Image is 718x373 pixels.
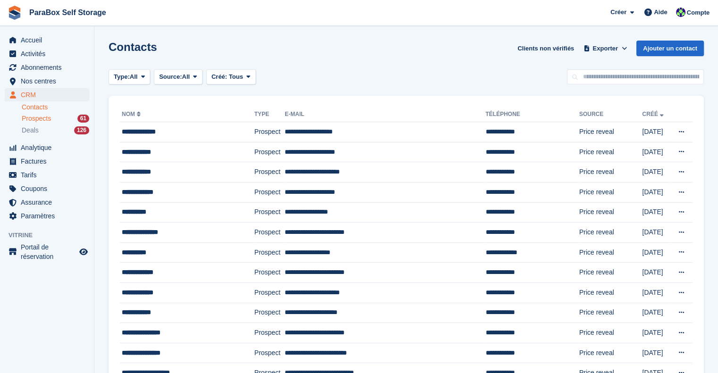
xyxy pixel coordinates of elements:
td: Prospect [254,242,285,263]
td: [DATE] [642,142,669,162]
a: menu [5,196,89,209]
td: Prospect [254,282,285,303]
a: Deals 126 [22,125,89,135]
span: CRM [21,88,77,101]
td: Prospect [254,323,285,343]
td: [DATE] [642,182,669,202]
a: menu [5,141,89,154]
td: Price reveal [579,182,642,202]
span: Type: [114,72,130,82]
a: menu [5,209,89,223]
a: Contacts [22,103,89,112]
th: Source [579,107,642,122]
a: menu [5,168,89,182]
span: Activités [21,47,77,60]
button: Type: All [109,69,150,85]
a: menu [5,75,89,88]
span: Abonnements [21,61,77,74]
a: Boutique d'aperçu [78,246,89,257]
span: All [182,72,190,82]
a: menu [5,242,89,261]
td: [DATE] [642,223,669,243]
span: Compte [687,8,710,17]
a: ParaBox Self Storage [25,5,110,20]
td: [DATE] [642,303,669,323]
img: stora-icon-8386f47178a22dfd0bd8f6a31ec36ba5ce8667c1dd55bd0f319d3a0aa187defe.svg [8,6,22,20]
a: menu [5,182,89,195]
img: Tess Bédat [676,8,685,17]
td: Price reveal [579,242,642,263]
td: Prospect [254,142,285,162]
th: Téléphone [485,107,579,122]
td: Prospect [254,303,285,323]
span: Paramètres [21,209,77,223]
td: [DATE] [642,282,669,303]
span: Analytique [21,141,77,154]
h1: Contacts [109,41,157,53]
span: Aide [654,8,667,17]
th: Type [254,107,285,122]
span: Vitrine [8,231,94,240]
td: Price reveal [579,223,642,243]
td: [DATE] [642,122,669,142]
span: Accueil [21,33,77,47]
a: Clients non vérifiés [514,41,578,56]
td: Price reveal [579,323,642,343]
th: E-mail [285,107,485,122]
span: Portail de réservation [21,242,77,261]
div: 61 [77,115,89,123]
td: Prospect [254,223,285,243]
td: [DATE] [642,263,669,283]
td: Price reveal [579,202,642,223]
td: Price reveal [579,282,642,303]
a: menu [5,155,89,168]
a: Créé [642,111,665,117]
span: All [130,72,138,82]
td: Prospect [254,343,285,363]
td: [DATE] [642,343,669,363]
div: 126 [74,126,89,134]
td: [DATE] [642,202,669,223]
span: Exporter [592,44,617,53]
span: Prospects [22,114,51,123]
span: Factures [21,155,77,168]
a: menu [5,33,89,47]
span: Source: [159,72,182,82]
span: Coupons [21,182,77,195]
span: Créer [610,8,626,17]
td: Prospect [254,122,285,142]
span: Tarifs [21,168,77,182]
button: Créé: Tous [206,69,256,85]
td: Price reveal [579,343,642,363]
a: menu [5,88,89,101]
td: Price reveal [579,142,642,162]
a: Ajouter un contact [636,41,704,56]
span: Tous [229,73,243,80]
button: Source: All [154,69,203,85]
a: Prospects 61 [22,114,89,124]
td: Prospect [254,162,285,182]
td: Price reveal [579,303,642,323]
span: Deals [22,126,39,135]
td: Price reveal [579,162,642,182]
td: [DATE] [642,162,669,182]
a: Nom [122,111,143,117]
td: [DATE] [642,242,669,263]
td: Prospect [254,202,285,223]
button: Exporter [582,41,629,56]
td: Prospect [254,263,285,283]
span: Créé: [211,73,227,80]
a: menu [5,47,89,60]
td: [DATE] [642,323,669,343]
span: Nos centres [21,75,77,88]
td: Prospect [254,182,285,202]
td: Price reveal [579,263,642,283]
span: Assurance [21,196,77,209]
td: Price reveal [579,122,642,142]
a: menu [5,61,89,74]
